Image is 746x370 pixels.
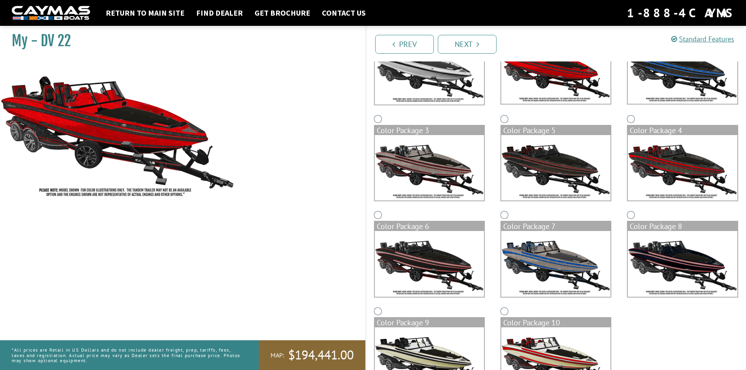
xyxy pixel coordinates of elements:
[627,4,734,22] div: 1-888-4CAYMAS
[628,38,737,104] img: color_package_363.png
[251,8,314,18] a: Get Brochure
[628,135,737,201] img: color_package_366.png
[501,318,611,327] div: Color Package 10
[628,126,737,135] div: Color Package 4
[628,222,737,231] div: Color Package 8
[288,347,354,363] span: $194,441.00
[259,340,365,370] a: MAP:$194,441.00
[501,38,611,104] img: color_package_362.png
[501,135,611,201] img: color_package_365.png
[318,8,370,18] a: Contact Us
[501,126,611,135] div: Color Package 5
[375,222,484,231] div: Color Package 6
[501,222,611,231] div: Color Package 7
[375,135,484,201] img: color_package_364.png
[192,8,247,18] a: Find Dealer
[438,35,497,54] a: Next
[271,351,284,359] span: MAP:
[12,6,90,20] img: white-logo-c9c8dbefe5ff5ceceb0f0178aa75bf4bb51f6bca0971e226c86eb53dfe498488.png
[102,8,188,18] a: Return to main site
[628,231,737,297] img: color_package_369.png
[375,35,434,54] a: Prev
[501,231,611,297] img: color_package_368.png
[671,34,734,43] a: Standard Features
[375,38,484,105] img: DV22-Base-Layer.png
[12,343,241,367] p: *All prices are Retail in US Dollars and do not include dealer freight, prep, tariffs, fees, taxe...
[375,126,484,135] div: Color Package 3
[375,231,484,297] img: color_package_367.png
[12,32,346,50] h1: My - DV 22
[375,318,484,327] div: Color Package 9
